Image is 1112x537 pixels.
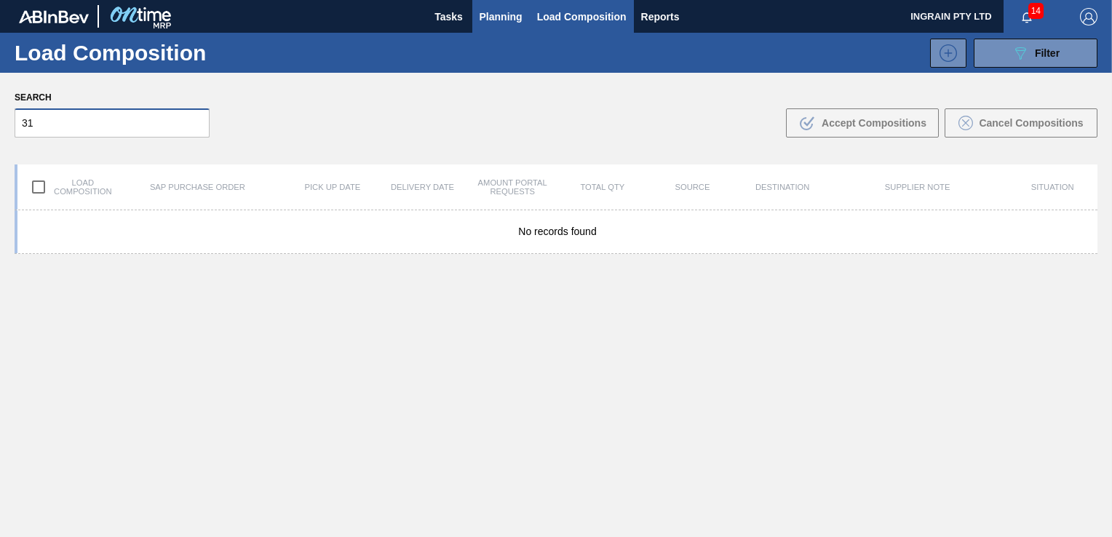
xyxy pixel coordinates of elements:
[1035,47,1060,59] span: Filter
[518,226,596,237] span: No records found
[945,108,1097,138] button: Cancel Compositions
[557,183,648,191] div: Total Qty
[19,10,89,23] img: TNhmsLtSVTkK8tSr43FrP2fwEKptu5GPRR3wAAAABJRU5ErkJggg==
[827,183,1007,191] div: Supplier Note
[15,44,245,61] h1: Load Composition
[433,8,465,25] span: Tasks
[979,117,1083,129] span: Cancel Compositions
[1028,3,1044,19] span: 14
[648,183,738,191] div: Source
[1080,8,1097,25] img: Logout
[15,87,210,108] label: Search
[287,183,378,191] div: Pick up Date
[1007,183,1097,191] div: Situation
[17,172,108,202] div: Load composition
[974,39,1097,68] button: Filter
[737,183,827,191] div: Destination
[786,108,939,138] button: Accept Compositions
[467,178,557,196] div: Amount Portal Requests
[537,8,627,25] span: Load Composition
[378,183,468,191] div: Delivery Date
[480,8,523,25] span: Planning
[641,8,680,25] span: Reports
[108,183,287,191] div: SAP Purchase Order
[1004,7,1050,27] button: Notifications
[923,39,966,68] div: New Load Composition
[822,117,926,129] span: Accept Compositions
